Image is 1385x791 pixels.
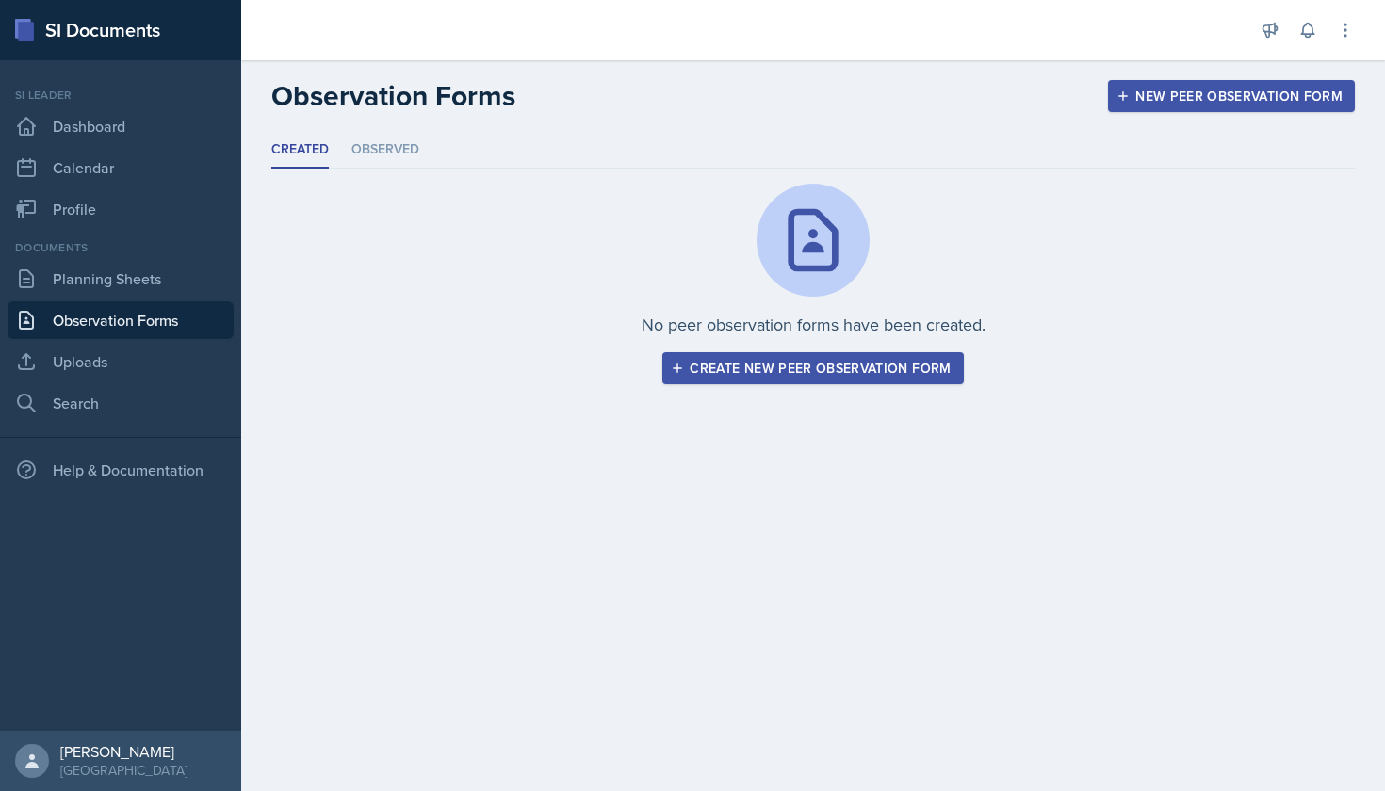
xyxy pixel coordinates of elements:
div: Documents [8,239,234,256]
div: Create new peer observation form [675,361,951,376]
a: Search [8,384,234,422]
a: Uploads [8,343,234,380]
a: Calendar [8,149,234,186]
a: Observation Forms [8,301,234,339]
h2: Observation Forms [271,79,515,113]
button: Create new peer observation form [662,352,963,384]
li: Created [271,132,329,169]
li: Observed [351,132,419,169]
p: No peer observation forms have been created. [642,312,986,337]
button: New Peer Observation Form [1108,80,1355,112]
a: Profile [8,190,234,228]
div: Si leader [8,87,234,104]
div: [GEOGRAPHIC_DATA] [60,761,187,780]
a: Planning Sheets [8,260,234,298]
div: New Peer Observation Form [1120,89,1343,104]
div: Help & Documentation [8,451,234,489]
div: [PERSON_NAME] [60,742,187,761]
a: Dashboard [8,107,234,145]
